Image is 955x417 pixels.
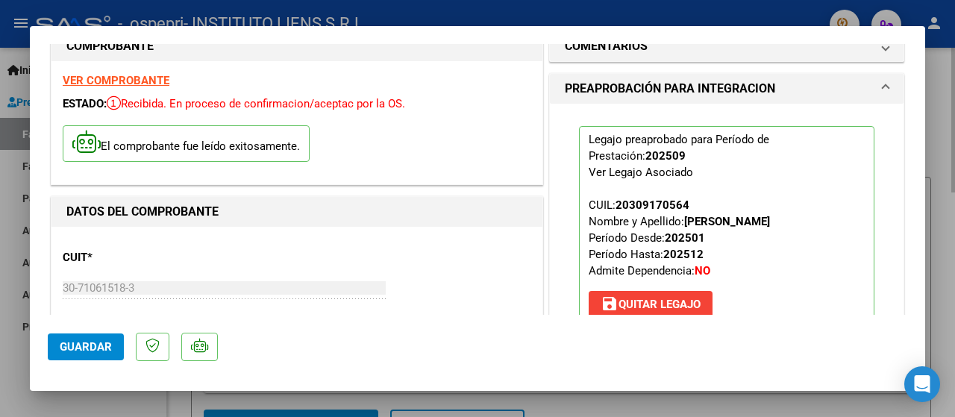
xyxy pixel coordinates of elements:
button: Guardar [48,333,124,360]
span: CUIL: Nombre y Apellido: Período Desde: Período Hasta: Admite Dependencia: [589,198,770,278]
p: Legajo preaprobado para Período de Prestación: [579,126,874,324]
p: El comprobante fue leído exitosamente. [63,125,310,162]
span: Quitar Legajo [601,298,701,311]
strong: 202512 [663,248,704,261]
h1: COMENTARIOS [565,37,648,55]
span: Guardar [60,340,112,354]
mat-expansion-panel-header: COMENTARIOS [550,31,904,61]
strong: [PERSON_NAME] [684,215,770,228]
strong: 202509 [645,149,686,163]
div: Open Intercom Messenger [904,366,940,402]
mat-expansion-panel-header: PREAPROBACIÓN PARA INTEGRACION [550,74,904,104]
a: VER COMPROBANTE [63,74,169,87]
div: PREAPROBACIÓN PARA INTEGRACION [550,104,904,359]
strong: COMPROBANTE [66,39,154,53]
strong: NO [695,264,710,278]
div: Ver Legajo Asociado [589,164,693,181]
h1: PREAPROBACIÓN PARA INTEGRACION [565,80,775,98]
strong: DATOS DEL COMPROBANTE [66,204,219,219]
p: CUIT [63,249,203,266]
mat-icon: save [601,295,619,313]
span: Recibida. En proceso de confirmacion/aceptac por la OS. [107,97,405,110]
span: ESTADO: [63,97,107,110]
button: Quitar Legajo [589,291,713,318]
div: 20309170564 [616,197,689,213]
strong: 202501 [665,231,705,245]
